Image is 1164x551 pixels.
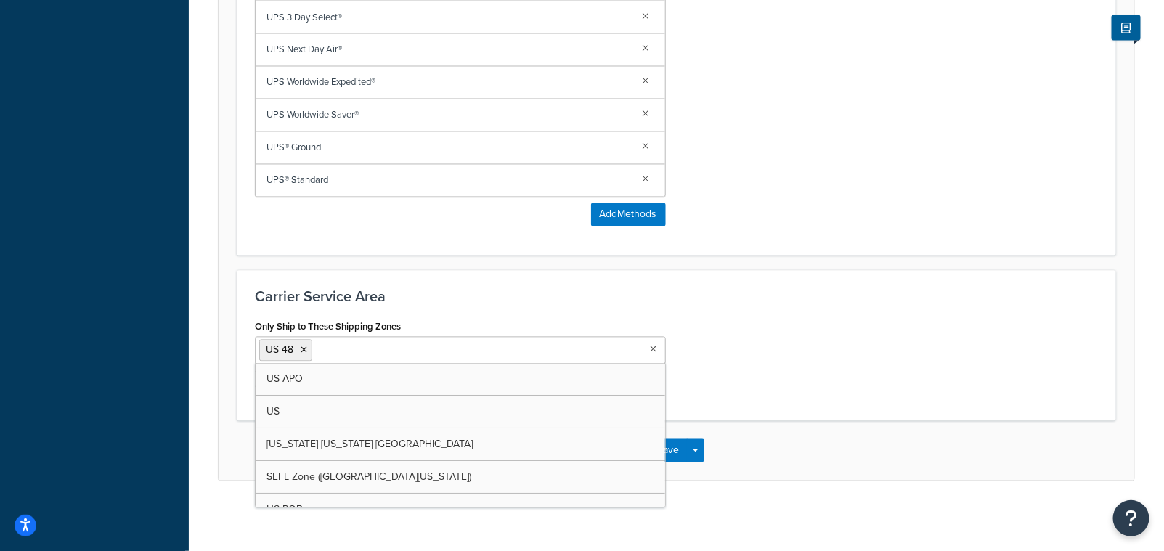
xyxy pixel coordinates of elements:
button: Open Resource Center [1113,500,1149,536]
span: UPS® Ground [266,138,631,158]
button: Show Help Docs [1112,15,1141,41]
a: US POBox [256,494,665,526]
h3: Carrier Service Area [255,289,1098,305]
span: US [266,404,280,420]
span: UPS Worldwide Saver® [266,105,631,126]
span: US APO [266,372,303,387]
button: Save [648,439,688,462]
a: US [256,396,665,428]
span: UPS Worldwide Expedited® [266,73,631,93]
button: AddMethods [591,203,666,226]
label: Only Ship to These Shipping Zones [255,322,401,332]
span: UPS® Standard [266,171,631,191]
span: [US_STATE] [US_STATE] [GEOGRAPHIC_DATA] [266,437,473,452]
span: US POBox [266,502,314,518]
a: SEFL Zone ([GEOGRAPHIC_DATA][US_STATE]) [256,462,665,494]
span: SEFL Zone ([GEOGRAPHIC_DATA][US_STATE]) [266,470,471,485]
a: US APO [256,364,665,396]
span: UPS Next Day Air® [266,40,631,60]
span: US 48 [266,343,293,358]
span: UPS 3 Day Select® [266,7,631,28]
a: [US_STATE] [US_STATE] [GEOGRAPHIC_DATA] [256,429,665,461]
